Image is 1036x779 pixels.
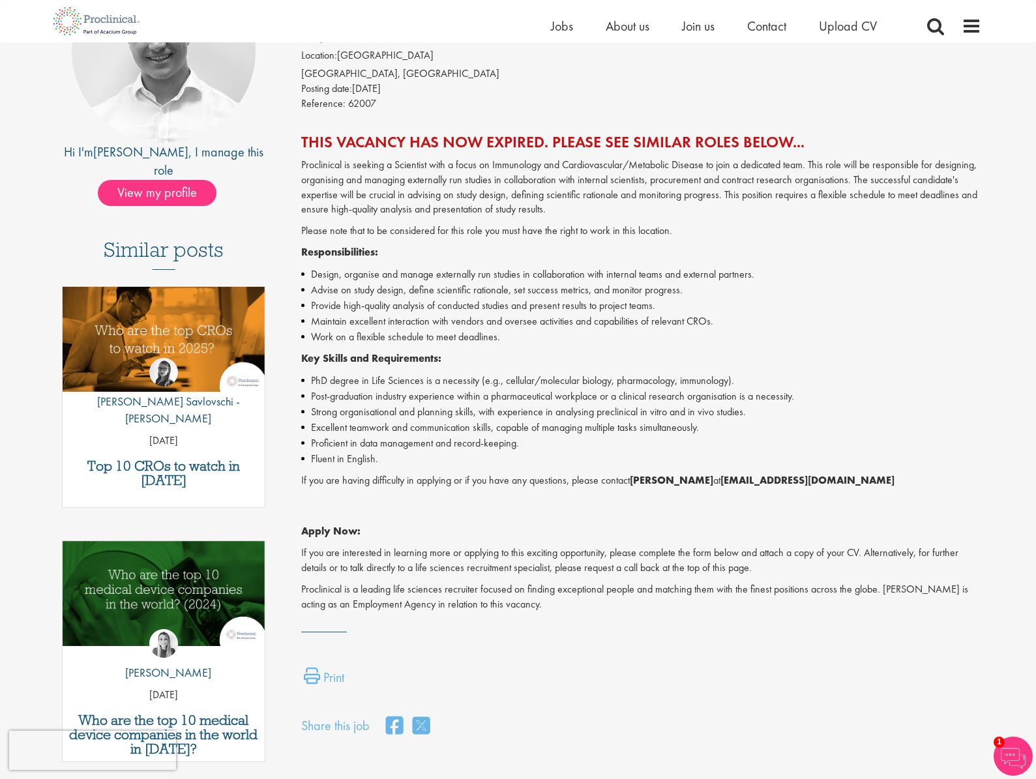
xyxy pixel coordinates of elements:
li: Advise on study design, define scientific rationale, set success metrics, and monitor progress. [301,282,981,298]
li: Work on a flexible schedule to meet deadlines. [301,329,981,345]
a: Link to a post [63,287,265,402]
p: [DATE] [63,688,265,703]
li: Proficient in data management and record-keeping. [301,435,981,451]
img: Theodora Savlovschi - Wicks [149,358,178,387]
a: About us [606,18,649,35]
li: Excellent teamwork and communication skills, capable of managing multiple tasks simultaneously. [301,420,981,435]
a: Upload CV [819,18,877,35]
span: 1 [994,737,1005,748]
h3: Similar posts [104,239,224,270]
a: Join us [682,18,715,35]
label: Share this job [301,716,370,735]
p: If you are having difficulty in applying or if you have any questions, please contact at [301,473,981,488]
strong: [EMAIL_ADDRESS][DOMAIN_NAME] [720,473,895,487]
a: Top 10 CROs to watch in [DATE] [69,459,259,488]
p: If you are interested in learning more or applying to this exciting opportunity, please complete ... [301,546,981,576]
strong: Responsibilities: [301,245,378,259]
li: PhD degree in Life Sciences is a necessity (e.g., cellular/molecular biology, pharmacology, immun... [301,373,981,389]
div: Job description [301,158,981,612]
h2: This vacancy has now expired. Please see similar roles below... [301,134,981,151]
li: Maintain excellent interaction with vendors and oversee activities and capabilities of relevant C... [301,314,981,329]
a: Link to a post [63,541,265,656]
p: Proclinical is a leading life sciences recruiter focused on finding exceptional people and matchi... [301,582,981,612]
div: Hi I'm , I manage this role [55,143,273,180]
span: Posting date: [301,81,352,95]
iframe: reCAPTCHA [9,731,176,770]
img: Hannah Burke [149,629,178,658]
div: [GEOGRAPHIC_DATA], [GEOGRAPHIC_DATA] [301,66,981,81]
li: Design, organise and manage externally run studies in collaboration with internal teams and exter... [301,267,981,282]
img: Top 10 CROs 2025 | Proclinical [63,287,265,392]
a: View my profile [98,183,229,199]
p: Please note that to be considered for this role you must have the right to work in this location. [301,224,981,239]
a: Theodora Savlovschi - Wicks [PERSON_NAME] Savlovschi - [PERSON_NAME] [63,358,265,433]
div: [DATE] [301,81,981,96]
img: Top 10 Medical Device Companies 2024 [63,541,265,646]
a: Jobs [551,18,573,35]
label: Reference: [301,96,346,111]
a: Who are the top 10 medical device companies in the world in [DATE]? [69,713,259,756]
a: Contact [747,18,786,35]
img: Chatbot [994,737,1033,776]
span: View my profile [98,180,216,206]
p: [PERSON_NAME] Savlovschi - [PERSON_NAME] [63,393,265,426]
strong: Key Skills and Requirements: [301,351,441,365]
span: 62007 [348,96,376,110]
p: Proclinical is seeking a Scientist with a focus on Immunology and Cardiovascular/Metabolic Diseas... [301,158,981,217]
label: Location: [301,48,337,63]
p: [PERSON_NAME] [115,664,211,681]
a: [PERSON_NAME] [93,143,188,160]
strong: Apply Now: [301,524,361,538]
p: [DATE] [63,434,265,448]
a: Print [304,668,344,694]
a: Hannah Burke [PERSON_NAME] [115,629,211,688]
strong: [PERSON_NAME] [630,473,713,487]
li: [GEOGRAPHIC_DATA] [301,48,981,66]
li: Provide high-quality analysis of conducted studies and present results to project teams. [301,298,981,314]
li: Fluent in English. [301,451,981,467]
li: Post-graduation industry experience within a pharmaceutical workplace or a clinical research orga... [301,389,981,404]
li: Strong organisational and planning skills, with experience in analysing preclinical in vitro and ... [301,404,981,420]
a: share on twitter [413,713,430,741]
a: share on facebook [386,713,403,741]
